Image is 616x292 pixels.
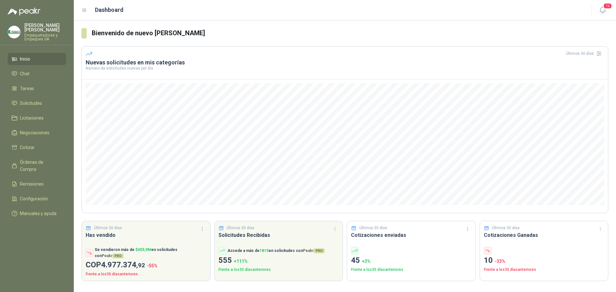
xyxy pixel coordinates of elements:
span: Licitaciones [20,114,44,121]
img: Logo peakr [8,8,40,15]
span: -55 % [147,263,158,268]
a: Configuración [8,193,66,205]
span: 4.977.374 [101,260,145,269]
span: Peakr [102,254,124,258]
p: 555 [218,254,339,267]
span: 16 [603,3,612,9]
p: COP [86,259,206,271]
span: Inicio [20,55,30,63]
h1: Dashboard [95,5,124,14]
h3: Cotizaciones Ganadas [484,231,604,239]
p: Últimos 30 días [492,225,520,231]
p: Número de solicitudes nuevas por día [86,66,604,70]
p: 10 [484,254,604,267]
a: Negociaciones [8,127,66,139]
p: Frente a los 30 días anteriores [218,267,339,273]
img: Company Logo [8,26,20,38]
a: Órdenes de Compra [8,156,66,175]
span: Remisiones [20,180,44,188]
div: Últimos 30 días [566,48,604,59]
p: Frente a los 30 días anteriores [86,271,206,277]
span: Peakr [303,248,325,253]
p: Últimos 30 días [227,225,254,231]
span: Chat [20,70,30,77]
p: Empaquetaduras y Empaques SA [24,33,66,41]
span: Manuales y ayuda [20,210,56,217]
a: Solicitudes [8,97,66,109]
span: PRO [314,248,325,253]
span: Órdenes de Compra [20,159,60,173]
p: Accede a más de en solicitudes con [227,248,325,254]
h3: Nuevas solicitudes en mis categorías [86,59,604,66]
a: Remisiones [8,178,66,190]
span: ,92 [136,262,145,269]
p: [PERSON_NAME] [PERSON_NAME] [24,23,66,32]
span: Cotizar [20,144,35,151]
a: Cotizar [8,141,66,154]
p: Últimos 30 días [94,225,122,231]
a: Tareas [8,82,66,95]
p: Se vendieron más de en solicitudes con [95,247,206,259]
a: Chat [8,68,66,80]
span: Configuración [20,195,48,202]
p: Últimos 30 días [359,225,387,231]
span: $ 455,9M [135,247,151,252]
a: Inicio [8,53,66,65]
span: Negociaciones [20,129,49,136]
button: 16 [597,4,608,16]
span: PRO [113,254,124,258]
h3: Bienvenido de nuevo [PERSON_NAME] [92,28,608,38]
a: Licitaciones [8,112,66,124]
h3: Has vendido [86,231,206,239]
h3: Solicitudes Recibidas [218,231,339,239]
a: Manuales y ayuda [8,207,66,220]
span: Solicitudes [20,100,42,107]
span: -33 % [495,259,505,264]
span: Tareas [20,85,34,92]
p: 45 [351,254,472,267]
span: + 3 % [362,259,371,264]
h3: Cotizaciones enviadas [351,231,472,239]
span: + 111 % [234,259,248,264]
p: Frente a los 30 días anteriores [351,267,472,273]
span: 1815 [260,248,269,253]
p: Frente a los 30 días anteriores [484,267,604,273]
